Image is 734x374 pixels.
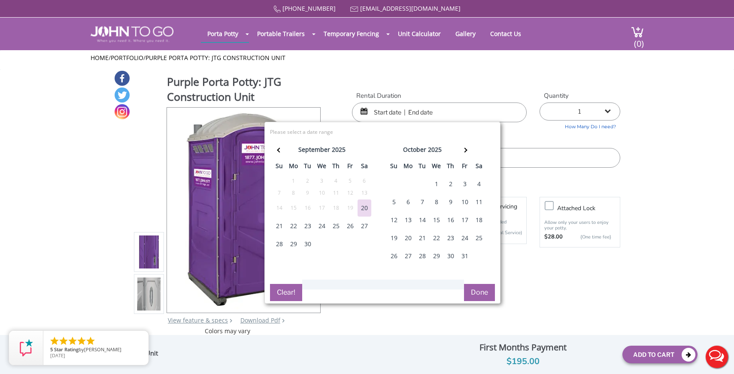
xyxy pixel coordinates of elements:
a: Gallery [449,25,482,42]
button: Done [464,284,495,301]
a: Facebook [115,71,130,86]
div: 25 [329,217,343,235]
div: 13 [358,188,371,198]
p: Allow only your users to enjoy your potty. [544,220,616,231]
th: th [443,160,458,175]
div: 4 [329,176,343,186]
div: 11 [472,193,486,211]
div: 3 [315,176,329,186]
div: 23 [301,217,315,235]
th: sa [472,160,486,175]
span: 5 [50,346,53,353]
div: 22 [287,217,300,235]
div: 7 [273,188,286,198]
div: 22 [430,229,443,247]
img: cart a [631,26,644,38]
div: 26 [387,247,401,265]
div: 5 [343,176,357,186]
th: tu [415,160,429,175]
div: 13 [401,211,415,229]
div: 17 [458,211,472,229]
li:  [76,336,87,346]
input: Start date | End date [352,103,527,122]
a: Porta Potty [201,25,245,42]
span: by [50,347,142,353]
button: Add To Cart [622,346,698,363]
th: mo [286,160,300,175]
div: 5 [387,193,401,211]
div: 25 [472,229,486,247]
label: Rental Duration [352,91,527,100]
div: 2 [444,175,458,193]
span: [DATE] [50,352,65,359]
div: 12 [387,211,401,229]
li:  [49,336,60,346]
th: fr [458,160,472,175]
div: 28 [273,235,286,253]
div: 2 [301,176,315,186]
div: 12 [343,188,357,198]
div: 27 [358,217,371,235]
div: 27 [401,247,415,265]
div: 15 [287,203,300,213]
img: Call [273,6,281,13]
div: 24 [458,229,472,247]
a: Twitter [115,87,130,103]
div: 21 [416,229,429,247]
div: 9 [301,188,315,198]
th: tu [300,160,315,175]
div: 24 [315,217,329,235]
img: Product [179,108,309,310]
a: Contact Us [484,25,528,42]
div: 20 [358,199,371,217]
div: 19 [387,229,401,247]
a: Portfolio [111,54,143,62]
div: 3 [458,175,472,193]
img: chevron.png [282,319,285,323]
div: 19 [343,203,357,213]
th: we [429,160,443,175]
div: october [403,144,426,156]
div: 30 [444,247,458,265]
div: 21 [273,217,286,235]
a: Instagram [115,104,130,119]
li:  [58,336,69,346]
div: 6 [401,193,415,211]
div: 8 [287,188,300,198]
li:  [67,336,78,346]
div: 1 [287,176,300,186]
div: 4 [472,175,486,193]
div: First Months Payment [431,340,616,355]
div: september [298,144,330,156]
div: 11 [329,188,343,198]
div: 23 [444,229,458,247]
a: [EMAIL_ADDRESS][DOMAIN_NAME] [360,4,461,12]
label: Quantity [540,91,620,100]
div: 8 [430,193,443,211]
h1: Purple Porta Potty: JTG Construction Unit [167,74,322,106]
strong: $28.00 [544,233,563,241]
button: Live Chat [700,340,734,374]
div: 17 [315,203,329,213]
div: 30 [301,235,315,253]
a: [PHONE_NUMBER] [282,4,336,12]
th: sa [357,160,371,175]
div: 16 [301,203,315,213]
div: 16 [444,211,458,229]
div: 14 [416,211,429,229]
th: mo [401,160,415,175]
div: 14 [273,203,286,213]
a: How Many Do I need? [540,121,620,130]
span: [PERSON_NAME] [84,346,121,353]
th: su [387,160,401,175]
a: Temporary Fencing [317,25,385,42]
div: 18 [472,211,486,229]
div: 10 [315,188,329,198]
a: Home [91,54,109,62]
div: 7 [416,193,429,211]
span: Star Rating [54,346,79,353]
a: Unit Calculator [391,25,447,42]
th: we [315,160,329,175]
img: Review Rating [18,339,35,356]
div: 6 [358,176,371,186]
